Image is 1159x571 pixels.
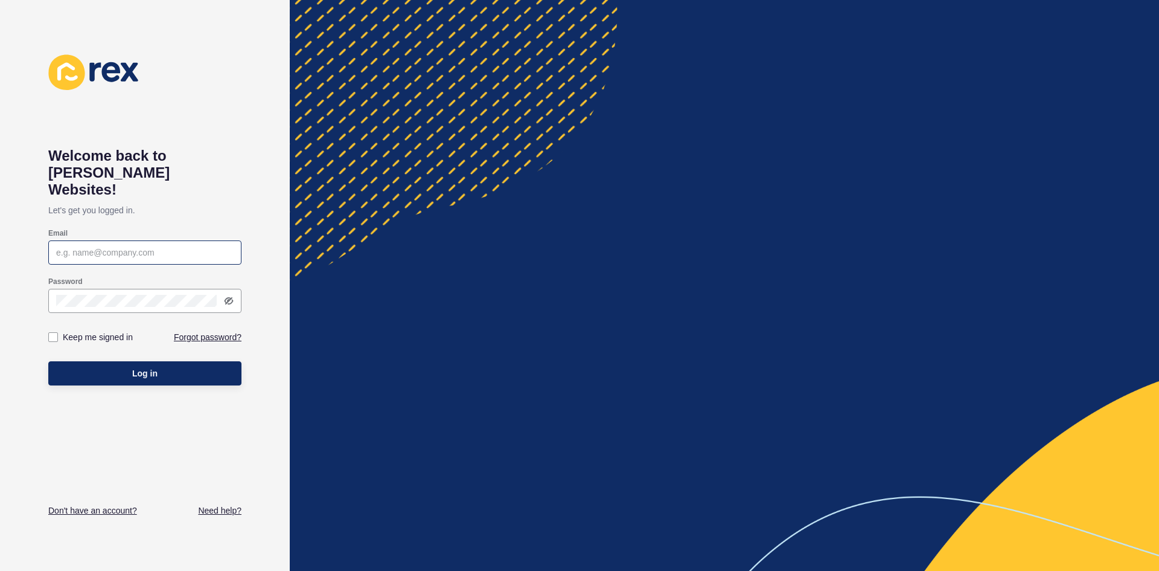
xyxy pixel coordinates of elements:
h1: Welcome back to [PERSON_NAME] Websites! [48,147,241,198]
a: Forgot password? [174,331,241,343]
label: Keep me signed in [63,331,133,343]
a: Need help? [198,505,241,517]
p: Let's get you logged in. [48,198,241,222]
button: Log in [48,361,241,386]
input: e.g. name@company.com [56,247,234,259]
a: Don't have an account? [48,505,137,517]
span: Log in [132,367,158,379]
label: Email [48,228,68,238]
label: Password [48,277,83,286]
